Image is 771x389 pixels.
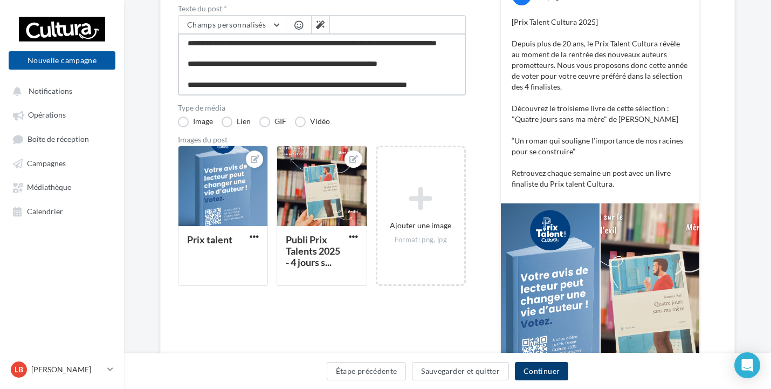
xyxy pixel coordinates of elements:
[286,234,340,268] div: Publi Prix Talents 2025 - 4 jours s...
[9,359,115,380] a: LB [PERSON_NAME]
[27,159,66,168] span: Campagnes
[28,111,66,120] span: Opérations
[6,201,118,221] a: Calendrier
[178,104,466,112] label: Type de média
[412,362,509,380] button: Sauvegarder et quitter
[512,17,689,189] p: [Prix Talent Cultura 2025] Depuis plus de 20 ans, le Prix Talent Cultura révèle au moment de la r...
[734,352,760,378] div: Open Intercom Messenger
[6,129,118,149] a: Boîte de réception
[178,136,466,144] div: Images du post
[27,207,63,216] span: Calendrier
[259,117,286,127] label: GIF
[6,177,118,196] a: Médiathèque
[27,183,71,192] span: Médiathèque
[178,117,213,127] label: Image
[295,117,330,127] label: Vidéo
[178,16,286,34] button: Champs personnalisés
[178,5,466,12] label: Texte du post *
[6,81,113,100] button: Notifications
[6,105,118,124] a: Opérations
[15,364,23,375] span: LB
[6,153,118,173] a: Campagnes
[222,117,251,127] label: Lien
[31,364,103,375] p: [PERSON_NAME]
[515,362,568,380] button: Continuer
[29,86,72,95] span: Notifications
[187,234,232,245] div: Prix talent
[27,134,89,144] span: Boîte de réception
[187,20,266,29] span: Champs personnalisés
[327,362,407,380] button: Étape précédente
[9,51,115,70] button: Nouvelle campagne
